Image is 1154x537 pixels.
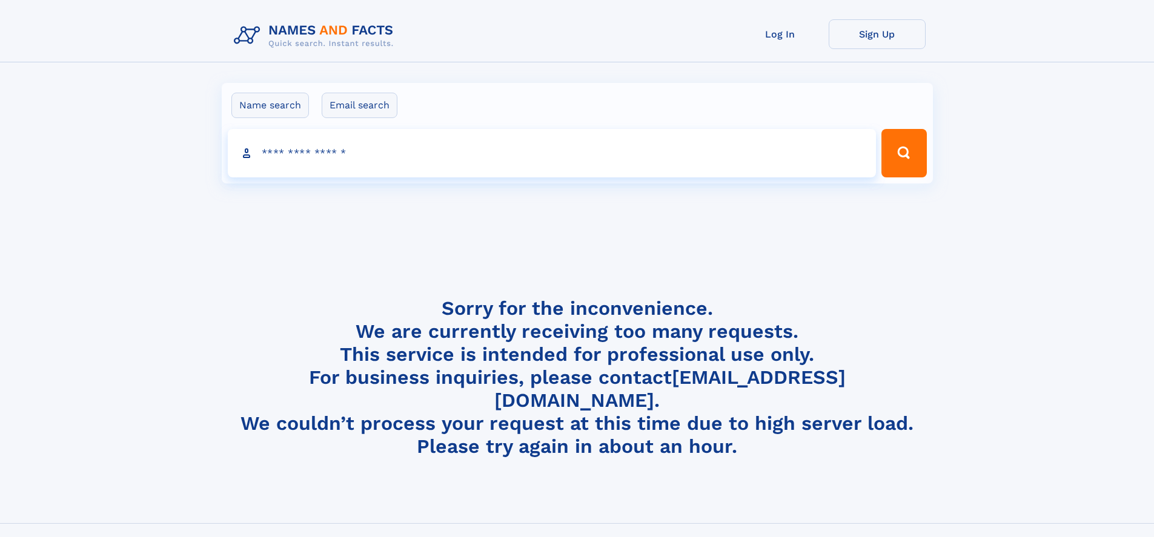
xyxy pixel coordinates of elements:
[231,93,309,118] label: Name search
[732,19,829,49] a: Log In
[494,366,846,412] a: [EMAIL_ADDRESS][DOMAIN_NAME]
[881,129,926,177] button: Search Button
[322,93,397,118] label: Email search
[229,19,403,52] img: Logo Names and Facts
[229,297,926,458] h4: Sorry for the inconvenience. We are currently receiving too many requests. This service is intend...
[228,129,877,177] input: search input
[829,19,926,49] a: Sign Up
